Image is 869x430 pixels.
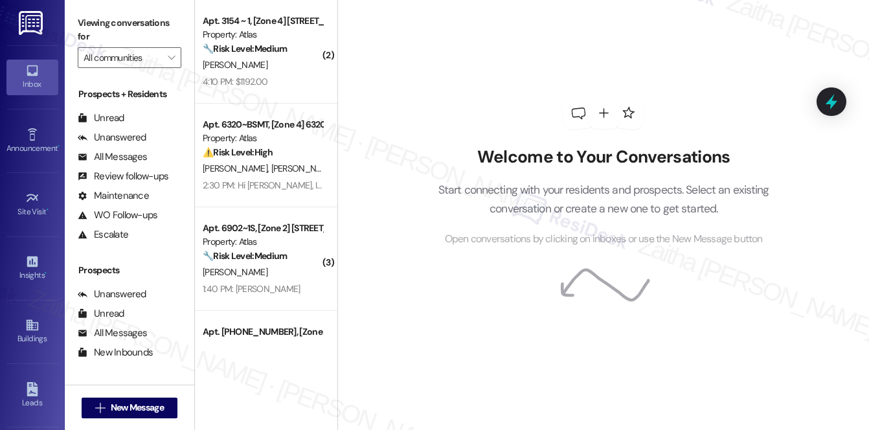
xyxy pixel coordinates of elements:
[203,250,287,262] strong: 🔧 Risk Level: Medium
[271,163,336,174] span: [PERSON_NAME]
[78,228,128,242] div: Escalate
[203,43,287,54] strong: 🔧 Risk Level: Medium
[78,288,146,301] div: Unanswered
[78,209,157,222] div: WO Follow-ups
[78,346,153,359] div: New Inbounds
[78,170,168,183] div: Review follow-ups
[6,60,58,95] a: Inbox
[168,52,175,63] i: 
[58,142,60,151] span: •
[203,283,300,295] div: 1:40 PM: [PERSON_NAME]
[78,111,124,125] div: Unread
[418,147,789,168] h2: Welcome to Your Conversations
[78,189,149,203] div: Maintenance
[45,269,47,278] span: •
[203,59,267,71] span: [PERSON_NAME]
[47,205,49,214] span: •
[6,378,58,413] a: Leads
[203,118,322,131] div: Apt. 6320~BSMT, [Zone 4] 6320-28 S [PERSON_NAME]
[95,403,105,413] i: 
[78,13,181,47] label: Viewing conversations for
[203,131,322,145] div: Property: Atlas
[82,398,177,418] button: New Message
[203,221,322,235] div: Apt. 6902~1S, [Zone 2] [STREET_ADDRESS][PERSON_NAME]
[418,181,789,218] p: Start connecting with your residents and prospects. Select an existing conversation or create a n...
[78,131,146,144] div: Unanswered
[6,314,58,349] a: Buildings
[203,28,322,41] div: Property: Atlas
[6,251,58,286] a: Insights •
[65,382,194,396] div: Residents
[78,326,147,340] div: All Messages
[203,235,322,249] div: Property: Atlas
[445,231,763,247] span: Open conversations by clicking on inboxes or use the New Message button
[65,87,194,101] div: Prospects + Residents
[203,163,271,174] span: [PERSON_NAME]
[78,307,124,321] div: Unread
[19,11,45,35] img: ResiDesk Logo
[203,266,267,278] span: [PERSON_NAME]
[111,401,164,414] span: New Message
[65,264,194,277] div: Prospects
[6,187,58,222] a: Site Visit •
[84,47,161,68] input: All communities
[203,76,267,87] div: 4:10 PM: $1192.00
[203,325,322,339] div: Apt. [PHONE_NUMBER], [Zone 3] [STREET_ADDRESS]
[78,150,147,164] div: All Messages
[203,146,273,158] strong: ⚠️ Risk Level: High
[203,14,322,28] div: Apt. 3154 ~ 1, [Zone 4] [STREET_ADDRESS]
